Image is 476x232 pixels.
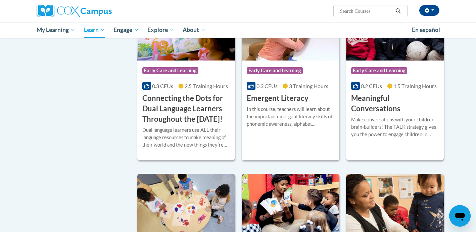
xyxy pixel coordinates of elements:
[289,83,328,89] span: 3 Training Hours
[247,93,308,104] h3: Emergent Literacy
[339,7,393,15] input: Search Courses
[393,7,403,15] button: Search
[179,22,210,38] a: About
[183,26,205,34] span: About
[412,26,440,33] span: En español
[419,5,439,16] button: Account Settings
[37,5,112,17] img: Cox Campus
[143,22,179,38] a: Explore
[142,93,230,124] h3: Connecting the Dots for Dual Language Learners Throughout the [DATE]!
[247,106,334,128] div: In this course, teachers will learn about the important emergent literacy skills of phonemic awar...
[247,67,303,74] span: Early Care and Learning
[142,67,198,74] span: Early Care and Learning
[80,22,109,38] a: Learn
[152,83,173,89] span: 0.3 CEUs
[256,83,278,89] span: 0.3 CEUs
[32,22,80,38] a: My Learning
[449,205,471,227] iframe: Button to launch messaging window
[84,26,105,34] span: Learn
[408,23,444,37] a: En español
[142,126,230,149] div: Dual language learners use ALL their language resources to make meaning of their world and the ne...
[351,93,439,114] h3: Meaningful Conversations
[351,67,407,74] span: Early Care and Learning
[361,83,382,89] span: 0.2 CEUs
[37,26,75,34] span: My Learning
[393,83,437,89] span: 1.5 Training Hours
[113,26,139,34] span: Engage
[109,22,143,38] a: Engage
[37,5,164,17] a: Cox Campus
[185,83,228,89] span: 2.5 Training Hours
[147,26,174,34] span: Explore
[27,22,449,38] div: Main menu
[351,116,439,138] div: Make conversations with your children brain-builders! The TALK strategy gives you the power to en...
